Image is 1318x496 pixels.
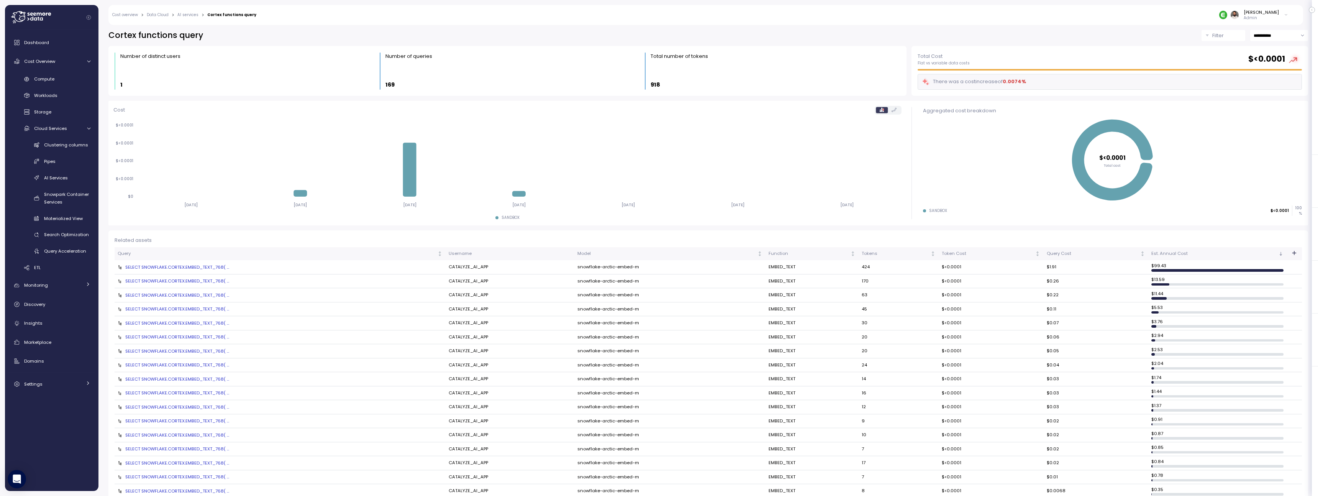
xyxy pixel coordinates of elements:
td: $0.02 [1043,456,1148,470]
td: $ 2.53 [1148,344,1287,358]
span: CATALYZE_AI_APP [449,264,488,270]
img: ACg8ocLskjvUhBDgxtSFCRx4ztb74ewwa1VrVEuDBD_Ho1mrTsQB-QE=s96-c [1231,11,1239,19]
tspan: [DATE] [731,202,744,207]
span: CATALYZE_AI_APP [449,376,488,382]
td: $ 99.43 [1148,260,1287,274]
div: SANDBOX [929,208,947,214]
td: EMBED_TEXT [766,344,859,358]
td: $<0.0001 [939,400,1043,414]
a: ETL [8,261,95,274]
span: Monitoring [24,282,48,288]
td: 45 [859,302,939,317]
td: $0.04 [1043,358,1148,373]
td: EMBED_TEXT [766,442,859,457]
td: EMBED_TEXT [766,386,859,401]
div: Not sorted [437,251,443,256]
span: CATALYZE_AI_APP [449,348,488,354]
td: EMBED_TEXT [766,302,859,317]
div: Function [769,250,849,257]
span: Storage [34,109,51,115]
a: Compute [8,73,95,85]
div: SELECT SNOWFLAKE.CORTEX.EMBED_TEXT_768( ... [118,474,443,480]
a: Cost Overview [8,54,95,69]
p: 100 % [1292,205,1302,216]
td: EMBED_TEXT [766,330,859,345]
a: Settings [8,376,95,392]
div: SELECT SNOWFLAKE.CORTEX.EMBED_TEXT_768( ... [118,292,443,298]
td: snowflake-arctic-embed-m [574,428,766,442]
a: Search Optimization [8,228,95,241]
td: $<0.0001 [939,288,1043,302]
span: ETL [34,264,41,271]
tspan: $<0.0001 [116,141,133,146]
button: Filter [1202,30,1245,41]
td: $<0.0001 [939,358,1043,373]
div: SELECT SNOWFLAKE.CORTEX.EMBED_TEXT_768( ... [118,376,443,382]
td: EMBED_TEXT [766,260,859,274]
div: Tokens [862,250,929,257]
td: snowflake-arctic-embed-m [574,400,766,414]
td: $ 2.94 [1148,330,1287,345]
td: snowflake-arctic-embed-m [574,358,766,373]
td: EMBED_TEXT [766,414,859,429]
div: > [141,13,144,18]
h2: $ <0.0001 [1248,54,1285,65]
tspan: $<0.0001 [116,123,133,128]
td: $0.02 [1043,428,1148,442]
td: $ 13.59 [1148,274,1287,289]
div: SELECT SNOWFLAKE.CORTEX.EMBED_TEXT_768( ... [118,390,443,396]
th: FunctionNot sorted [766,247,859,260]
td: EMBED_TEXT [766,358,859,373]
div: Not sorted [1035,251,1040,256]
a: Monitoring [8,278,95,293]
td: $<0.0001 [939,386,1043,401]
div: SELECT SNOWFLAKE.CORTEX.EMBED_TEXT_768( ... [118,362,443,368]
tspan: $0 [128,194,133,199]
span: CATALYZE_AI_APP [449,292,488,298]
a: Insights [8,315,95,331]
div: SELECT SNOWFLAKE.CORTEX.EMBED_TEXT_768( ... [118,348,443,354]
th: Est. Annual CostSorted descending [1148,247,1287,260]
span: Insights [24,320,43,326]
div: SELECT SNOWFLAKE.CORTEX.EMBED_TEXT_768( ... [118,418,443,424]
div: SELECT SNOWFLAKE.CORTEX.EMBED_TEXT_768( ... [118,488,443,494]
td: $0.22 [1043,288,1148,302]
div: Aggregated cost breakdown [923,107,1302,115]
td: snowflake-arctic-embed-m [574,470,766,485]
span: Compute [34,76,54,82]
td: 20 [859,330,939,345]
div: Not sorted [850,251,856,256]
span: CATALYZE_AI_APP [449,474,488,480]
th: Token CostNot sorted [939,247,1043,260]
button: Collapse navigation [84,15,93,20]
tspan: [DATE] [293,202,307,207]
div: SANDBOX [502,215,520,220]
td: snowflake-arctic-embed-m [574,442,766,457]
td: 14 [859,372,939,386]
td: $0.01 [1043,470,1148,485]
p: Admin [1244,15,1279,21]
span: Dashboard [24,39,49,46]
td: snowflake-arctic-embed-m [574,260,766,274]
p: $<0.0001 [1270,208,1289,214]
tspan: [DATE] [512,202,526,207]
div: SELECT SNOWFLAKE.CORTEX.EMBED_TEXT_768( ... [118,320,443,326]
td: $1.91 [1043,260,1148,274]
td: $ 1.37 [1148,400,1287,414]
th: TokensNot sorted [859,247,939,260]
a: Discovery [8,297,95,312]
div: Related assets [115,237,1302,244]
h2: Cortex functions query [108,30,203,41]
div: > [202,13,204,18]
span: Cloud Services [34,125,67,131]
td: $0.03 [1043,372,1148,386]
div: Est. Annual Cost [1151,250,1277,257]
td: $ 2.04 [1148,358,1287,373]
td: EMBED_TEXT [766,372,859,386]
td: $ 5.53 [1148,302,1287,317]
div: Number of distinct users [120,53,180,60]
td: $0.26 [1043,274,1148,289]
td: $0.02 [1043,442,1148,457]
div: Open Intercom Messenger [8,470,26,488]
